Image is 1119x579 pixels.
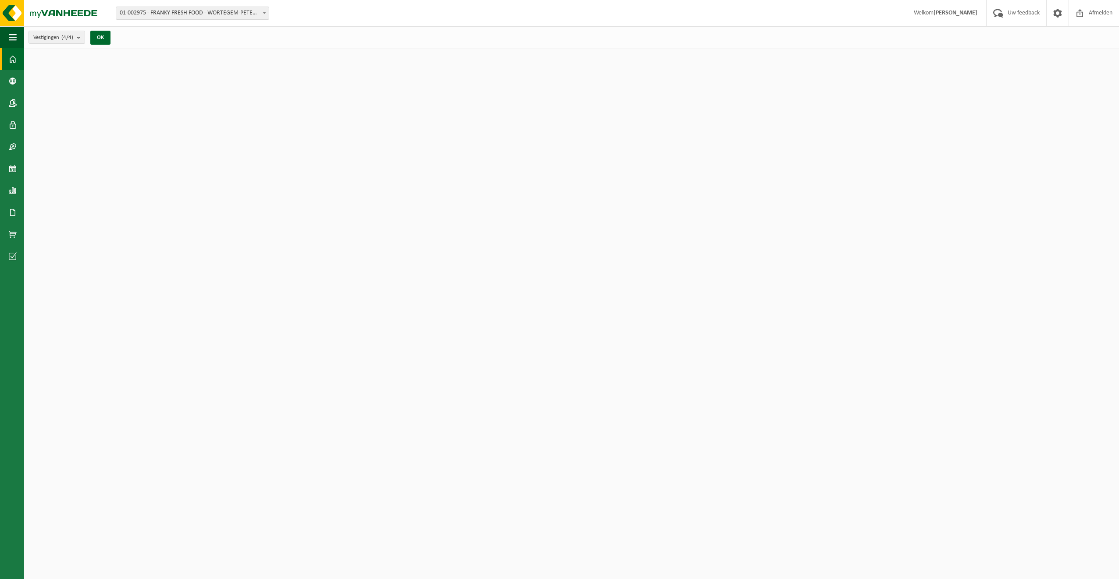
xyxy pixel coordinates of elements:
[29,31,85,44] button: Vestigingen(4/4)
[116,7,269,20] span: 01-002975 - FRANKY FRESH FOOD - WORTEGEM-PETEGEM
[61,35,73,40] count: (4/4)
[116,7,269,19] span: 01-002975 - FRANKY FRESH FOOD - WORTEGEM-PETEGEM
[90,31,110,45] button: OK
[33,31,73,44] span: Vestigingen
[934,10,977,16] strong: [PERSON_NAME]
